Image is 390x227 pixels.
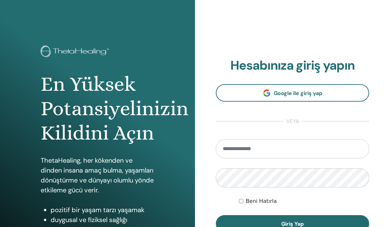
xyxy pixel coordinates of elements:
[216,84,369,102] a: Google ile giriş yap
[41,155,154,195] p: ThetaHealing, her kökenden ve dinden insana amaç bulma, yaşamları dönüştürme ve dünyayı olumlu yö...
[239,197,369,205] div: Keep me authenticated indefinitely or until I manually logout
[274,90,322,97] span: Google ile giriş yap
[41,72,154,146] h1: En Yüksek Potansiyelinizin Kilidini Açın
[216,58,369,73] h2: Hesabınıza giriş yapın
[51,205,154,215] li: pozitif bir yaşam tarzı yaşamak
[246,197,277,205] label: Beni Hatırla
[283,117,302,125] span: veya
